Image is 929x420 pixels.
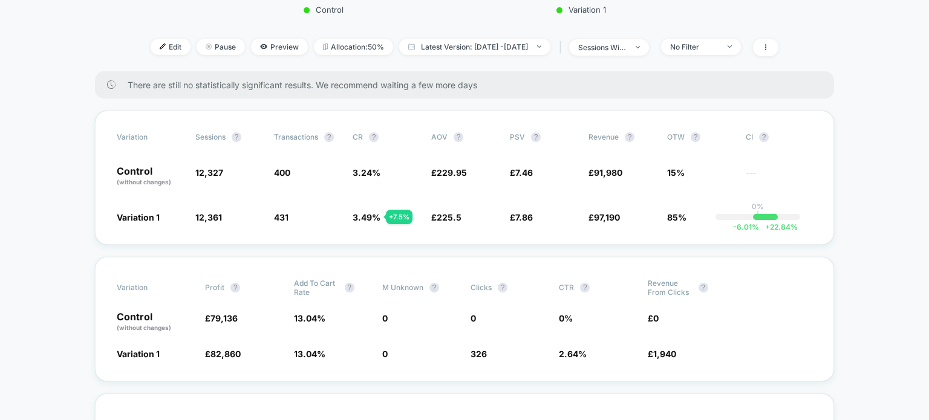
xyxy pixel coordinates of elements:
[218,5,429,15] p: Control
[515,167,533,178] span: 7.46
[210,313,238,323] span: 79,136
[510,167,533,178] span: £
[759,132,769,142] button: ?
[594,212,620,222] span: 97,190
[210,349,241,359] span: 82,860
[382,313,388,323] span: 0
[588,212,620,222] span: £
[117,132,183,142] span: Variation
[515,212,533,222] span: 7.86
[117,166,183,187] p: Control
[274,132,318,141] span: Transactions
[437,167,467,178] span: 229.95
[160,44,166,50] img: edit
[117,312,193,332] p: Control
[353,132,363,141] span: CR
[670,42,719,51] div: No Filter
[117,324,171,331] span: (without changes)
[369,132,379,142] button: ?
[205,283,224,292] span: Profit
[588,167,622,178] span: £
[151,39,191,55] span: Edit
[294,349,325,359] span: 13.04 %
[437,212,461,222] span: 225.5
[251,39,308,55] span: Preview
[759,222,798,231] span: 22.84 %
[475,5,687,15] p: Variation 1
[699,283,708,292] button: ?
[580,283,590,292] button: ?
[653,313,659,323] span: 0
[274,212,288,222] span: 431
[746,169,812,187] span: ---
[510,132,525,141] span: PSV
[353,212,380,222] span: 3.49 %
[314,39,393,55] span: Allocation: 50%
[274,167,290,178] span: 400
[559,283,574,292] span: CTR
[728,45,732,48] img: end
[431,132,448,141] span: AOV
[648,349,676,359] span: £
[498,283,507,292] button: ?
[454,132,463,142] button: ?
[195,132,226,141] span: Sessions
[399,39,550,55] span: Latest Version: [DATE] - [DATE]
[471,283,492,292] span: Clicks
[324,132,334,142] button: ?
[653,349,676,359] span: 1,940
[625,132,634,142] button: ?
[205,313,238,323] span: £
[691,132,700,142] button: ?
[195,212,222,222] span: 12,361
[345,283,354,292] button: ?
[195,167,223,178] span: 12,327
[531,132,541,142] button: ?
[667,167,685,178] span: 15%
[117,178,171,186] span: (without changes)
[471,349,487,359] span: 326
[594,167,622,178] span: 91,980
[559,313,573,323] span: 0 %
[117,279,183,297] span: Variation
[746,132,812,142] span: CI
[559,349,587,359] span: 2.64 %
[323,44,328,50] img: rebalance
[117,349,160,359] span: Variation 1
[205,349,241,359] span: £
[556,39,569,56] span: |
[510,212,533,222] span: £
[353,167,380,178] span: 3.24 %
[232,132,241,142] button: ?
[408,44,415,50] img: calendar
[752,202,764,211] p: 0%
[588,132,619,141] span: Revenue
[667,212,686,222] span: 85%
[230,283,240,292] button: ?
[648,279,693,297] span: Revenue From Clicks
[117,212,160,222] span: Variation 1
[382,283,423,292] span: M Unknown
[471,313,476,323] span: 0
[128,80,810,90] span: There are still no statistically significant results. We recommend waiting a few more days
[757,211,759,220] p: |
[431,212,461,222] span: £
[197,39,245,55] span: Pause
[537,45,541,48] img: end
[294,313,325,323] span: 13.04 %
[386,210,412,224] div: + 7.5 %
[431,167,467,178] span: £
[733,222,759,231] span: -6.01 %
[294,279,339,297] span: Add To Cart Rate
[667,132,734,142] span: OTW
[206,44,212,50] img: end
[382,349,388,359] span: 0
[765,222,770,231] span: +
[578,43,627,52] div: sessions with impression
[648,313,659,323] span: £
[636,46,640,48] img: end
[429,283,439,292] button: ?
